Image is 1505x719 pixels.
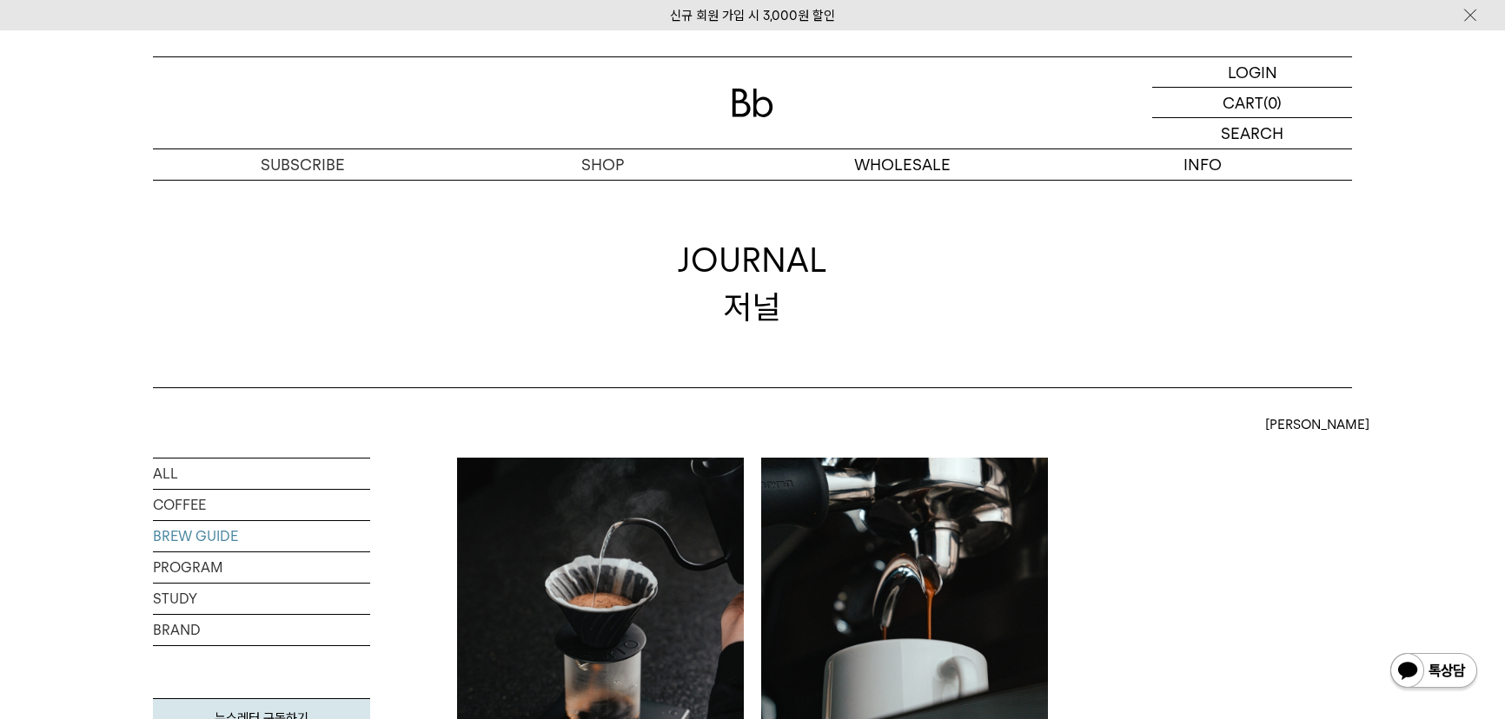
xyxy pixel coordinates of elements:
a: COFFEE [153,490,370,520]
span: [PERSON_NAME] [1265,414,1369,435]
p: CART [1223,88,1263,117]
p: WHOLESALE [752,149,1052,180]
a: BRAND [153,615,370,645]
a: PROGRAM [153,552,370,583]
a: LOGIN [1152,57,1352,88]
a: SUBSCRIBE [153,149,453,180]
p: INFO [1052,149,1352,180]
a: BREW GUIDE [153,521,370,551]
p: (0) [1263,88,1282,117]
a: ALL [153,458,370,489]
a: 신규 회원 가입 시 3,000원 할인 [670,8,835,23]
div: JOURNAL 저널 [678,237,827,329]
p: LOGIN [1228,57,1277,87]
a: CART (0) [1152,88,1352,118]
a: STUDY [153,584,370,614]
img: 카카오톡 채널 1:1 채팅 버튼 [1389,651,1479,693]
p: SEARCH [1221,118,1283,148]
img: 로고 [732,89,773,117]
a: SHOP [453,149,752,180]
